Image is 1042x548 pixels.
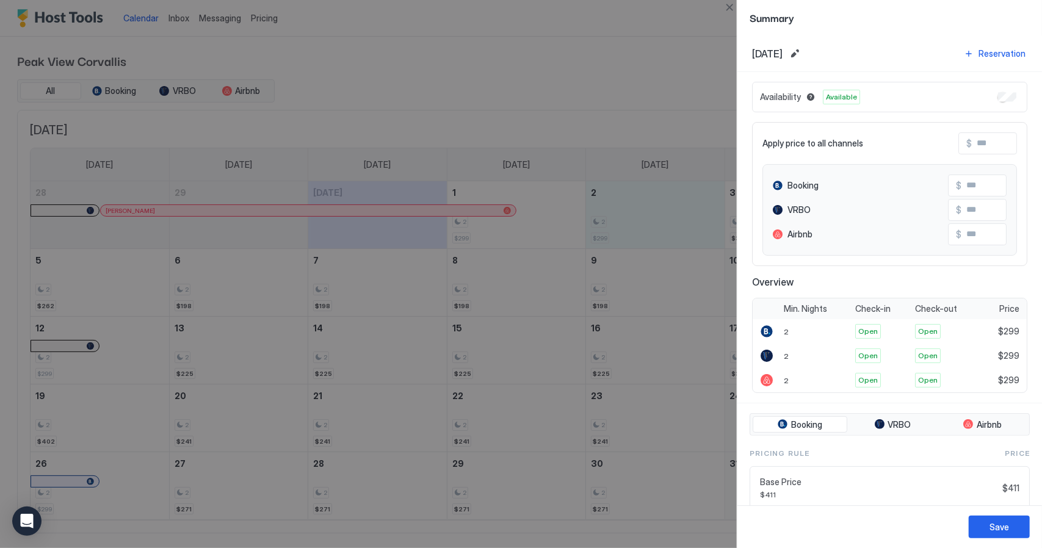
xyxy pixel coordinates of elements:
[918,375,938,386] span: Open
[956,180,961,191] span: $
[784,303,827,314] span: Min. Nights
[12,507,42,536] div: Open Intercom Messenger
[956,204,961,215] span: $
[918,326,938,337] span: Open
[750,448,809,459] span: Pricing Rule
[850,416,936,433] button: VRBO
[977,419,1002,430] span: Airbnb
[855,303,891,314] span: Check-in
[752,276,1027,288] span: Overview
[784,376,789,385] span: 2
[998,350,1019,361] span: $299
[1002,483,1019,494] span: $411
[962,45,1027,62] button: Reservation
[938,416,1027,433] button: Airbnb
[784,327,789,336] span: 2
[966,138,972,149] span: $
[787,46,802,61] button: Edit date range
[1005,448,1030,459] span: Price
[858,375,878,386] span: Open
[750,10,1030,25] span: Summary
[956,229,961,240] span: $
[918,350,938,361] span: Open
[888,419,911,430] span: VRBO
[979,47,1026,60] div: Reservation
[762,138,863,149] span: Apply price to all channels
[784,352,789,361] span: 2
[999,303,1019,314] span: Price
[990,521,1009,533] div: Save
[760,490,997,499] span: $411
[760,92,801,103] span: Availability
[787,229,812,240] span: Airbnb
[752,48,783,60] span: [DATE]
[858,326,878,337] span: Open
[750,413,1030,436] div: tab-group
[998,375,1019,386] span: $299
[803,90,818,104] button: Blocked dates override all pricing rules and remain unavailable until manually unblocked
[915,303,957,314] span: Check-out
[760,477,997,488] span: Base Price
[787,204,811,215] span: VRBO
[969,516,1030,538] button: Save
[858,350,878,361] span: Open
[787,180,819,191] span: Booking
[826,92,857,103] span: Available
[753,416,847,433] button: Booking
[998,326,1019,337] span: $299
[791,419,822,430] span: Booking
